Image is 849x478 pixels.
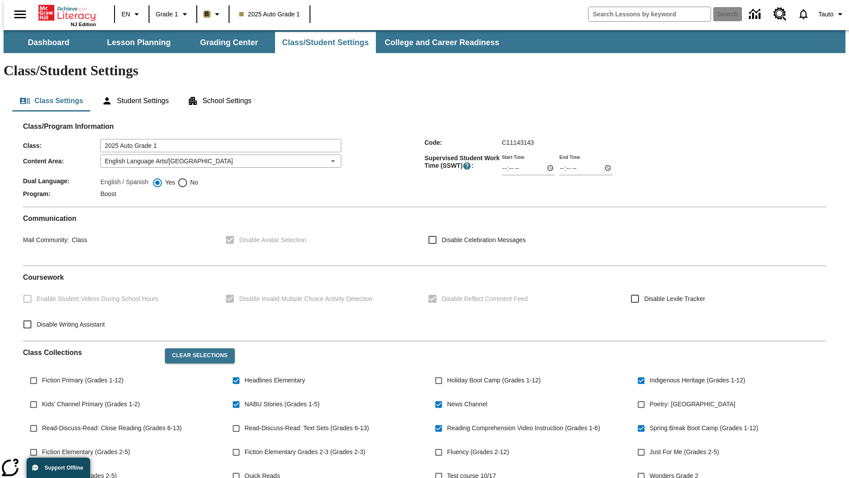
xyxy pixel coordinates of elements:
span: Read-Discuss-Read: Close Reading (Grades 6-13) [42,424,182,433]
span: C11143143 [502,139,534,146]
h2: Class Collections [23,348,158,357]
button: School Settings [180,90,259,112]
span: Reading Comprehension Video Instruction (Grades 1-6) [447,424,600,433]
span: Fiction Elementary (Grades 2-5) [42,447,130,457]
a: Notifications [792,3,815,26]
button: Supervised Student Work Time is the timeframe when students can take LevelSet and when lessons ar... [463,162,471,170]
input: Class [100,139,341,152]
span: EN [122,10,130,19]
label: English / Spanish [100,177,148,188]
h2: Class/Program Information [23,122,826,131]
span: Dual Language : [23,177,100,185]
a: Data Center [744,2,768,27]
div: Home [38,3,96,27]
button: Class/Student Settings [275,32,376,53]
span: Disable Invalid Multiple Choice Activity Detection [239,294,372,304]
span: Headlines Elementary [245,376,305,385]
span: Code : [424,139,502,146]
span: Just For Me (Grades 2-5) [650,447,719,457]
div: Class/Student Settings [12,90,837,112]
div: Coursework [23,273,826,334]
button: Dashboard [4,32,93,53]
div: SubNavbar [4,30,845,53]
span: Grade 1 [156,10,178,19]
span: Yes [163,178,175,187]
button: Clear Selections [165,348,234,363]
span: Disable Reflect Comment Feed [442,294,528,304]
button: Open side menu [7,1,33,27]
span: 2025 Auto Grade 1 [239,10,300,19]
span: News Channel [447,400,487,409]
span: Disable Celebration Messages [442,235,526,245]
div: SubNavbar [4,32,507,53]
button: Boost Class color is light brown. Change class color [200,6,226,22]
span: Content Area : [23,158,100,165]
input: search field [589,7,711,21]
button: College and Career Readiness [378,32,506,53]
span: Mail Community : [23,236,69,243]
span: Fiction Elementary Grades 2-3 (Grades 2-3) [245,447,365,457]
span: Spring Break Boot Camp (Grades 1-12) [650,424,758,433]
div: Communication [23,214,826,258]
button: Lesson Planning [95,32,183,53]
span: Program : [23,190,100,197]
span: Poetry: [GEOGRAPHIC_DATA] [650,400,735,409]
span: No [188,178,198,187]
span: Read-Discuss-Read: Text Sets (Grades 6-13) [245,424,369,433]
button: Class Settings [12,90,90,112]
span: Supervised Student Work Time (SSWT) : [424,154,502,170]
span: Disable Avatar Selection [239,235,306,245]
label: Start Time [502,154,524,160]
span: Holiday Boot Camp (Grades 1-12) [447,376,541,385]
span: Indigenous Heritage (Grades 1-12) [650,376,745,385]
span: NABU Stories (Grades 1-5) [245,400,320,409]
span: Fluency (Grades 2-12) [447,447,509,457]
h1: Class/Student Settings [4,62,845,79]
span: Enable Student Videos During School Hours [37,294,158,304]
a: Home [38,4,96,22]
span: Kids' Channel Primary (Grades 1-2) [42,400,140,409]
h2: Course work [23,273,826,281]
button: Profile/Settings [815,6,849,22]
span: Class : [23,142,100,149]
label: End Time [559,154,580,160]
h2: Communication [23,214,826,223]
button: Student Settings [95,90,176,112]
span: Boost [100,190,116,197]
button: Support Offline [27,458,90,478]
span: B [205,8,209,19]
span: NJ Edition [71,22,96,27]
button: Grading Center [185,32,273,53]
span: Disable Writing Assistant [37,320,105,329]
span: Class [69,236,87,243]
a: Resource Center, Will open in new tab [768,2,792,26]
button: Grade: Grade 1, Select a grade [152,6,194,22]
span: Support Offline [45,465,83,471]
span: Fiction Primary (Grades 1-12) [42,376,123,385]
button: Language: EN, Select a language [118,6,146,22]
span: Tauto [818,10,834,19]
div: Class/Program Information [23,131,826,200]
div: English Language Arts/[GEOGRAPHIC_DATA] [100,154,341,168]
span: Disable Lexile Tracker [644,294,705,304]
